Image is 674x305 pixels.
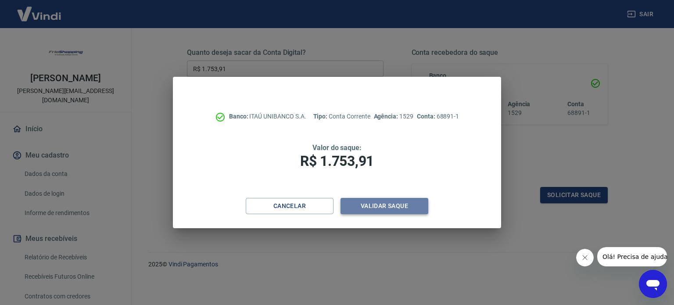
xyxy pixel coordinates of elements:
[341,198,428,214] button: Validar saque
[639,270,667,298] iframe: Botão para abrir a janela de mensagens
[417,112,459,121] p: 68891-1
[246,198,333,214] button: Cancelar
[313,112,370,121] p: Conta Corrente
[417,113,437,120] span: Conta:
[313,113,329,120] span: Tipo:
[312,144,362,152] span: Valor do saque:
[374,112,413,121] p: 1529
[576,249,594,266] iframe: Fechar mensagem
[300,153,374,169] span: R$ 1.753,91
[5,6,74,13] span: Olá! Precisa de ajuda?
[229,112,306,121] p: ITAÚ UNIBANCO S.A.
[229,113,250,120] span: Banco:
[597,247,667,266] iframe: Mensagem da empresa
[374,113,400,120] span: Agência:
